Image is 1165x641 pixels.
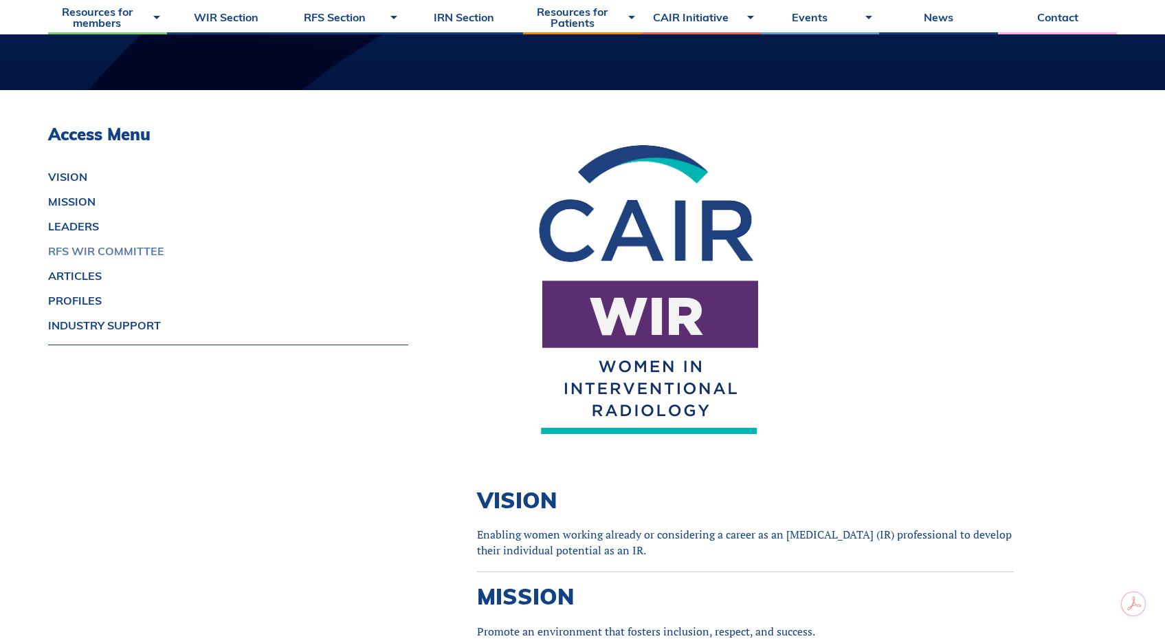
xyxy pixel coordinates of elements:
[48,320,408,331] a: INDUSTRY SUPPORT
[48,124,408,144] h3: Access Menu
[477,527,1012,557] span: Enabling women working already or considering a career as an [MEDICAL_DATA] (IR) professional to ...
[48,246,408,257] a: RFS WIR COMMITTEE
[48,270,408,281] a: ARTICLES
[48,295,408,306] a: PROFILES
[477,487,1014,513] h2: VISION
[477,583,1014,609] h2: MISSION
[477,624,815,639] span: Promote an environment that fosters inclusion, respect, and success.
[48,171,408,182] a: VISION
[48,221,408,232] a: LEADERS
[48,196,408,207] a: MISSION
